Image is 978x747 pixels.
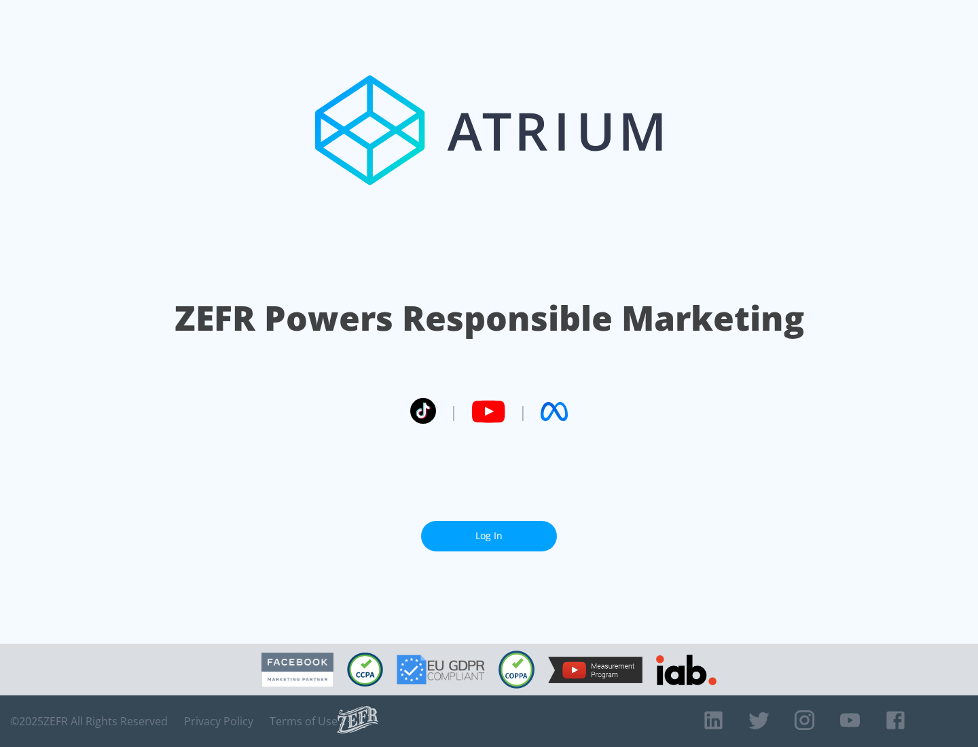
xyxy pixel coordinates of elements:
img: Facebook Marketing Partner [261,653,333,687]
a: Terms of Use [270,714,338,728]
a: Log In [421,521,557,551]
span: © 2025 ZEFR All Rights Reserved [10,714,168,728]
span: | [519,401,527,422]
h1: ZEFR Powers Responsible Marketing [175,295,804,342]
img: GDPR Compliant [397,655,485,685]
img: COPPA Compliant [499,651,535,689]
img: IAB [656,655,717,685]
img: YouTube Measurement Program [548,657,642,683]
a: Privacy Policy [184,714,253,728]
img: CCPA Compliant [347,653,383,687]
span: | [450,401,458,422]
